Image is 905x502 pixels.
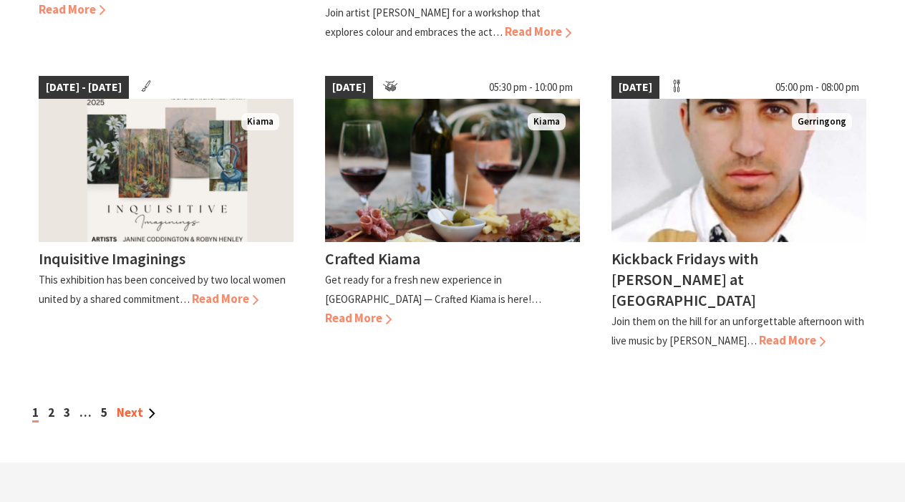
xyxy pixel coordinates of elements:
[505,24,571,39] span: Read More
[325,6,541,39] p: Join artist [PERSON_NAME] for a workshop that explores colour and embraces the act…
[101,405,107,420] a: 5
[611,99,866,242] img: Jason Invernon
[325,273,541,306] p: Get ready for a fresh new experience in [GEOGRAPHIC_DATA] — Crafted Kiama is here!…
[39,76,129,99] span: [DATE] - [DATE]
[611,76,866,351] a: [DATE] 05:00 pm - 08:00 pm Jason Invernon Gerringong Kickback Fridays with [PERSON_NAME] at [GEOG...
[611,314,864,347] p: Join them on the hill for an unforgettable afternoon with live music by [PERSON_NAME]…
[39,76,294,351] a: [DATE] - [DATE] Kiama Inquisitive Imaginings This exhibition has been conceived by two local wome...
[241,113,279,131] span: Kiama
[325,310,392,326] span: Read More
[611,76,659,99] span: [DATE]
[482,76,580,99] span: 05:30 pm - 10:00 pm
[792,113,852,131] span: Gerringong
[192,291,258,306] span: Read More
[39,248,185,269] h4: Inquisitive Imaginings
[325,76,580,351] a: [DATE] 05:30 pm - 10:00 pm Wine and cheese placed on a table to enjoy Kiama Crafted Kiama Get rea...
[611,248,758,310] h4: Kickback Fridays with [PERSON_NAME] at [GEOGRAPHIC_DATA]
[48,405,54,420] a: 2
[768,76,866,99] span: 05:00 pm - 08:00 pm
[39,1,105,17] span: Read More
[64,405,70,420] a: 3
[32,405,39,423] span: 1
[325,99,580,242] img: Wine and cheese placed on a table to enjoy
[528,113,566,131] span: Kiama
[39,273,286,306] p: This exhibition has been conceived by two local women united by a shared commitment…
[325,248,420,269] h4: Crafted Kiama
[117,405,155,420] a: Next
[759,332,826,348] span: Read More
[79,405,92,420] span: …
[325,76,373,99] span: [DATE]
